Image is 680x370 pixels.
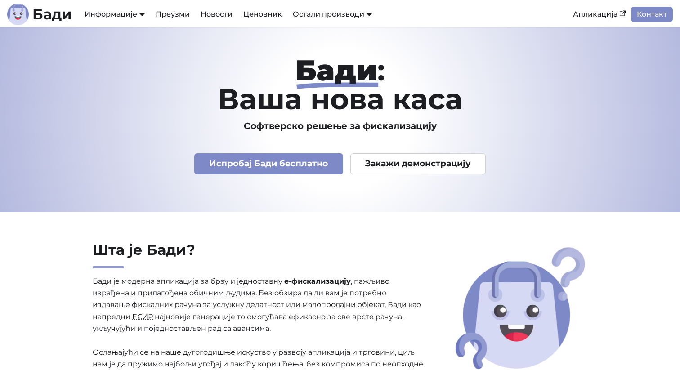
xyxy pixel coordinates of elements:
[568,7,631,22] a: Апликација
[631,7,673,22] a: Контакт
[85,10,145,18] a: Информације
[7,4,29,25] img: Лого
[50,120,630,132] h3: Софтверско решење за фискализацију
[284,277,351,285] strong: е-фискализацију
[132,312,153,321] abbr: Електронски систем за издавање рачуна
[238,7,287,22] a: Ценовник
[350,153,486,174] a: Закажи демонстрацију
[32,7,72,22] b: Бади
[295,53,377,88] strong: Бади
[195,7,238,22] a: Новости
[293,10,372,18] a: Остали производи
[194,153,343,174] a: Испробај Бади бесплатно
[150,7,195,22] a: Преузми
[7,4,72,25] a: ЛогоБади
[93,241,425,268] h2: Шта је Бади?
[50,56,630,113] h1: : Ваша нова каса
